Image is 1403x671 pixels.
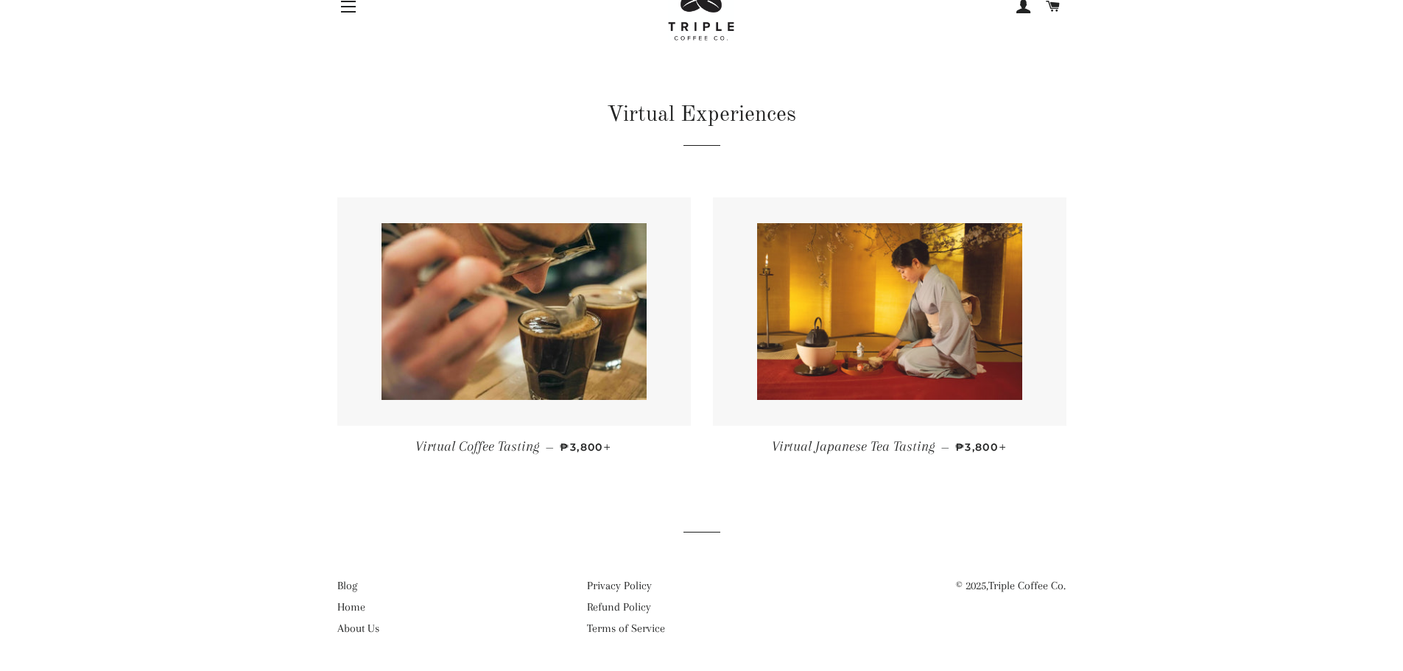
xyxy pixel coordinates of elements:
[337,99,1066,130] h1: Virtual Experiences
[941,440,949,454] span: —
[337,426,691,468] a: Virtual Coffee Tasting — ₱3,800
[381,223,647,400] img: Virtual Coffee Tasting
[988,579,1066,592] a: Triple Coffee Co.
[337,622,379,635] a: About Us
[955,440,1007,454] span: ₱3,800
[337,579,357,592] a: Blog
[337,600,365,614] a: Home
[587,579,652,592] a: Privacy Policy
[415,438,540,454] span: Virtual Coffee Tasting
[337,197,691,426] a: Virtual Coffee Tasting
[757,223,1022,400] img: Virtual Japanese Tea Tasting-Green Tea-Triple Coffee Co.
[546,440,554,454] span: —
[772,438,935,454] span: Virtual Japanese Tea Tasting
[587,622,665,635] a: Terms of Service
[587,600,651,614] a: Refund Policy
[837,577,1066,595] p: © 2025,
[713,197,1066,426] a: Virtual Japanese Tea Tasting-Green Tea-Triple Coffee Co.
[560,440,611,454] span: ₱3,800
[713,426,1066,468] a: Virtual Japanese Tea Tasting — ₱3,800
